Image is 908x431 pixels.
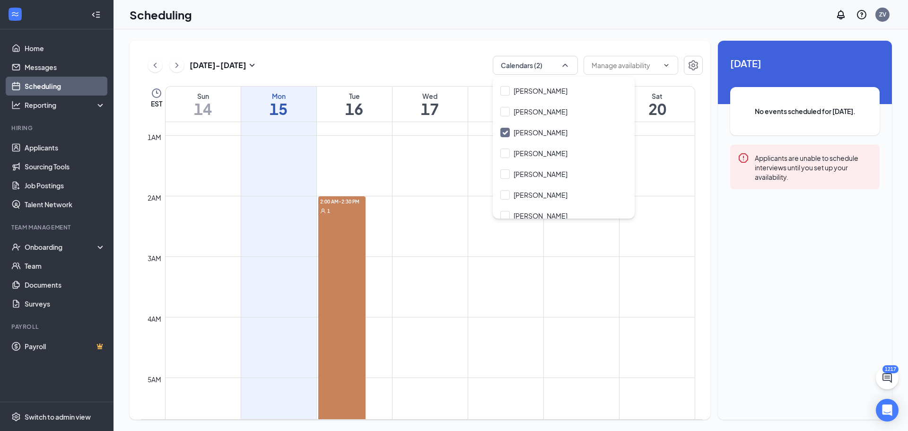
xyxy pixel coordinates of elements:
[190,60,246,70] h3: [DATE] - [DATE]
[468,101,543,117] h1: 18
[150,60,160,71] svg: ChevronLeft
[241,91,316,101] div: Mon
[882,365,899,373] div: 1217
[170,58,184,72] button: ChevronRight
[327,208,330,214] span: 1
[148,58,162,72] button: ChevronLeft
[592,60,659,70] input: Manage availability
[91,10,101,19] svg: Collapse
[25,412,91,422] div: Switch to admin view
[317,91,392,101] div: Tue
[11,323,104,331] div: Payroll
[241,87,316,122] a: September 15, 2025
[468,91,543,101] div: Thu
[738,152,749,164] svg: Error
[317,87,392,122] a: September 16, 2025
[684,56,703,75] button: Settings
[246,60,258,71] svg: SmallChevronDown
[172,60,182,71] svg: ChevronRight
[25,195,105,214] a: Talent Network
[560,61,570,70] svg: ChevronUp
[151,88,162,99] svg: Clock
[146,132,163,142] div: 1am
[11,124,104,132] div: Hiring
[25,138,105,157] a: Applicants
[876,367,899,389] button: ChatActive
[879,10,886,18] div: ZV
[876,399,899,422] div: Open Intercom Messenger
[25,100,106,110] div: Reporting
[166,101,241,117] h1: 14
[835,9,847,20] svg: Notifications
[11,100,21,110] svg: Analysis
[25,242,97,252] div: Onboarding
[882,372,893,384] svg: ChatActive
[25,294,105,313] a: Surveys
[166,91,241,101] div: Sun
[620,87,695,122] a: September 20, 2025
[25,256,105,275] a: Team
[468,87,543,122] a: September 18, 2025
[393,91,468,101] div: Wed
[393,101,468,117] h1: 17
[25,176,105,195] a: Job Postings
[856,9,867,20] svg: QuestionInfo
[146,253,163,264] div: 3am
[11,412,21,422] svg: Settings
[688,60,699,71] svg: Settings
[151,99,162,108] span: EST
[755,152,872,182] div: Applicants are unable to schedule interviews until you set up your availability.
[25,77,105,96] a: Scheduling
[320,208,326,214] svg: User
[393,87,468,122] a: September 17, 2025
[620,101,695,117] h1: 20
[146,314,163,324] div: 4am
[241,101,316,117] h1: 15
[318,196,366,206] span: 2:00 AM-2:30 PM
[317,101,392,117] h1: 16
[146,193,163,203] div: 2am
[493,56,578,75] button: Calendars (2)ChevronUp
[146,374,163,385] div: 5am
[25,58,105,77] a: Messages
[25,39,105,58] a: Home
[25,157,105,176] a: Sourcing Tools
[130,7,192,23] h1: Scheduling
[11,242,21,252] svg: UserCheck
[730,56,880,70] span: [DATE]
[25,337,105,356] a: PayrollCrown
[620,91,695,101] div: Sat
[10,9,20,19] svg: WorkstreamLogo
[663,62,670,69] svg: ChevronDown
[11,223,104,231] div: Team Management
[749,106,861,116] span: No events scheduled for [DATE].
[166,87,241,122] a: September 14, 2025
[25,275,105,294] a: Documents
